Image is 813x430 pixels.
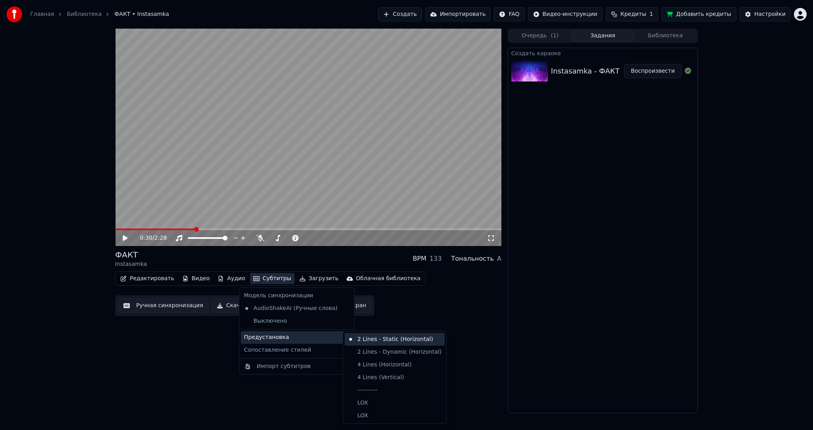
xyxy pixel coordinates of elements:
span: 2:28 [154,234,167,242]
button: Библиотека [634,30,697,42]
span: ( 1 ) [551,32,559,40]
div: Instasamka [115,260,147,268]
div: ФАКТ [115,249,147,260]
button: Очередь [509,30,572,42]
button: Аудио [214,273,248,284]
img: youka [6,6,22,22]
button: FAQ [494,7,524,21]
div: LOX [345,409,445,422]
button: Редактировать [117,273,177,284]
span: Кредиты [620,10,646,18]
a: Библиотека [67,10,102,18]
button: Задания [572,30,634,42]
div: ---------- [345,384,445,397]
button: Кредиты1 [606,7,658,21]
div: 2 Lines - Dynamic (Horizontal) [345,346,445,358]
button: Загрузить [296,273,342,284]
div: 133 [430,254,442,263]
div: / [140,234,159,242]
div: Instasamka - ФАКТ [551,66,620,77]
nav: breadcrumb [30,10,169,18]
button: Настройки [740,7,791,21]
span: ФАКТ • Instasamka [114,10,169,18]
button: Создать [378,7,422,21]
div: Настройки [754,10,786,18]
div: 4 Lines (Vertical) [345,371,445,384]
button: Добавить кредиты [661,7,736,21]
div: A [497,254,501,263]
div: Модель синхронизации [241,289,353,302]
div: Выключено [241,315,353,327]
button: Видео-инструкции [528,7,603,21]
div: Облачная библиотека [356,275,421,283]
div: AudioShakeAI (Ручные слова) [241,302,341,315]
div: 4 Lines (Horizontal) [345,358,445,371]
button: Скачать видео [212,298,275,313]
div: 2 Lines - Static (Horizontal) [345,333,445,346]
div: Предустановка [241,331,353,344]
div: Тональность [451,254,494,263]
button: Ручная синхронизация [118,298,208,313]
div: Сопоставление стилей [241,344,353,356]
button: Субтитры [250,273,295,284]
div: LOX [345,397,445,409]
div: BPM [413,254,426,263]
div: Создать караоке [508,48,697,58]
button: Видео [179,273,213,284]
div: Импорт субтитров [257,362,311,370]
span: 0:30 [140,234,152,242]
span: 1 [649,10,653,18]
button: Воспроизвести [624,64,682,78]
a: Главная [30,10,54,18]
button: Импортировать [425,7,491,21]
